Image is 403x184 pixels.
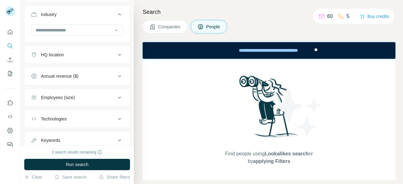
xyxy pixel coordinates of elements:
[143,8,395,16] h4: Search
[206,24,221,30] span: People
[41,11,57,18] div: Industry
[5,111,15,122] button: Use Surfe API
[25,47,130,62] button: HQ location
[41,73,78,79] div: Annual revenue ($)
[24,159,130,170] button: Run search
[327,13,333,20] p: 60
[25,7,130,25] button: Industry
[5,139,15,150] button: Feedback
[66,161,88,168] span: Run search
[347,13,349,20] p: 5
[25,111,130,126] button: Technologies
[99,174,130,180] button: Share filters
[41,94,75,101] div: Employees (size)
[5,125,15,136] button: Dashboard
[158,24,181,30] span: Companies
[41,137,60,143] div: Keywords
[25,90,130,105] button: Employees (size)
[143,42,395,59] iframe: Banner
[253,159,290,164] span: applying Filters
[360,12,389,21] button: Buy credits
[5,54,15,65] button: Enrich CSV
[236,74,302,144] img: Surfe Illustration - Woman searching with binoculars
[5,6,15,16] img: Avatar
[25,69,130,84] button: Annual revenue ($)
[269,84,326,141] img: Surfe Illustration - Stars
[41,52,64,58] div: HQ location
[5,97,15,109] button: Use Surfe on LinkedIn
[5,40,15,52] button: Search
[54,174,87,180] button: Save search
[41,116,67,122] div: Technologies
[5,68,15,79] button: My lists
[24,174,42,180] button: Clear
[219,150,319,165] span: Find people using or by
[25,133,130,148] button: Keywords
[265,151,309,156] span: Lookalikes search
[5,26,15,38] button: Quick start
[52,149,103,155] div: 0 search results remaining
